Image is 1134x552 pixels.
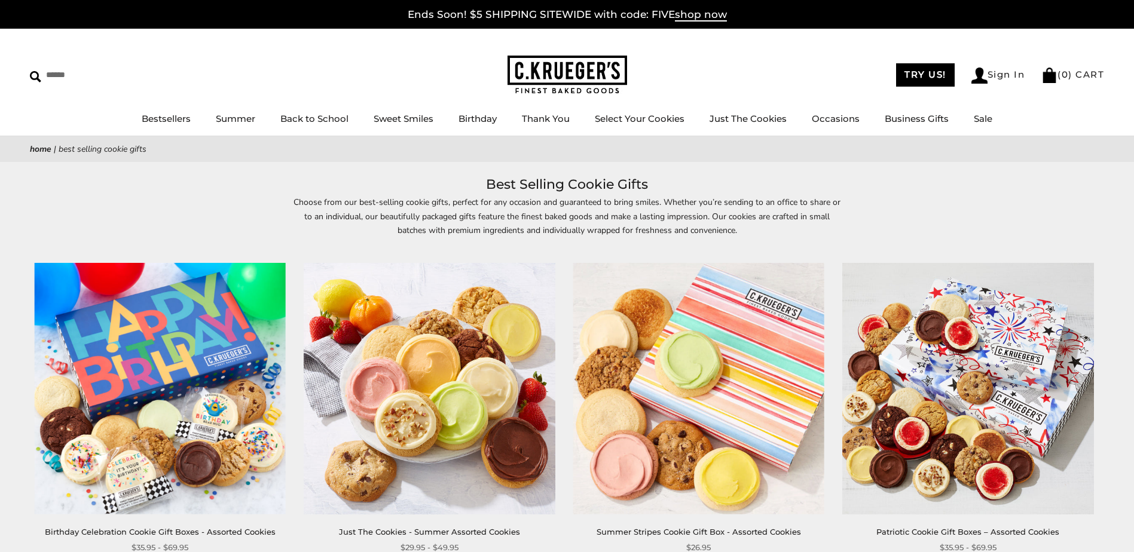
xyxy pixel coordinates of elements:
[30,66,172,84] input: Search
[597,527,801,536] a: Summer Stripes Cookie Gift Box - Assorted Cookies
[59,143,146,155] span: Best Selling Cookie Gifts
[974,113,992,124] a: Sale
[522,113,570,124] a: Thank You
[595,113,684,124] a: Select Your Cookies
[1062,69,1069,80] span: 0
[842,263,1094,514] img: Patriotic Cookie Gift Boxes – Assorted Cookies
[812,113,860,124] a: Occasions
[876,527,1059,536] a: Patriotic Cookie Gift Boxes – Assorted Cookies
[30,142,1104,156] nav: breadcrumbs
[48,174,1086,195] h1: Best Selling Cookie Gifts
[292,195,842,250] p: Choose from our best-selling cookie gifts, perfect for any occasion and guaranteed to bring smile...
[45,527,276,536] a: Birthday Celebration Cookie Gift Boxes - Assorted Cookies
[896,63,955,87] a: TRY US!
[374,113,433,124] a: Sweet Smiles
[339,527,520,536] a: Just The Cookies - Summer Assorted Cookies
[675,8,727,22] span: shop now
[30,143,51,155] a: Home
[710,113,787,124] a: Just The Cookies
[30,71,41,82] img: Search
[971,68,988,84] img: Account
[508,56,627,94] img: C.KRUEGER'S
[280,113,349,124] a: Back to School
[54,143,56,155] span: |
[304,263,555,514] img: Just The Cookies - Summer Assorted Cookies
[885,113,949,124] a: Business Gifts
[408,8,727,22] a: Ends Soon! $5 SHIPPING SITEWIDE with code: FIVEshop now
[971,68,1025,84] a: Sign In
[573,263,824,514] img: Summer Stripes Cookie Gift Box - Assorted Cookies
[142,113,191,124] a: Bestsellers
[34,263,286,514] img: Birthday Celebration Cookie Gift Boxes - Assorted Cookies
[459,113,497,124] a: Birthday
[1041,69,1104,80] a: (0) CART
[1041,68,1057,83] img: Bag
[216,113,255,124] a: Summer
